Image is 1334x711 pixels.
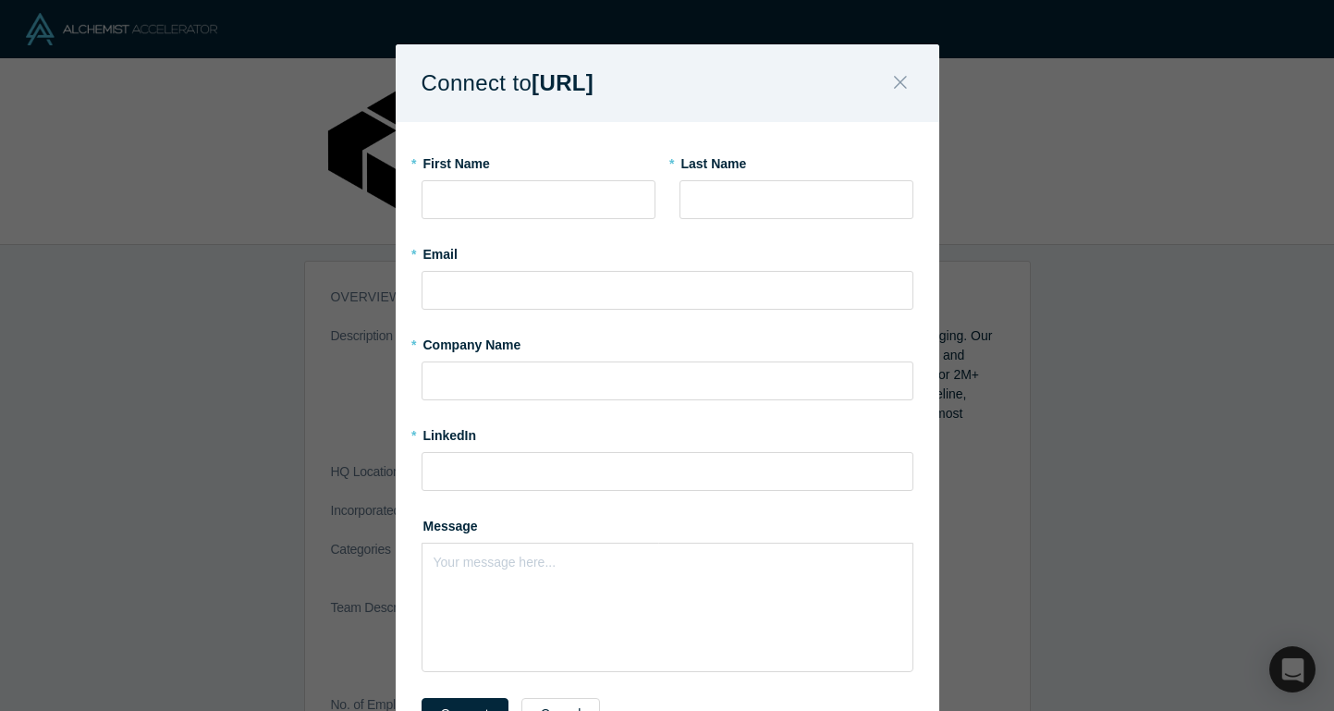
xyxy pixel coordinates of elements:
label: Email [422,239,913,264]
label: Company Name [422,329,913,355]
label: First Name [422,148,655,174]
div: rdw-wrapper [422,543,913,672]
label: LinkedIn [422,420,477,446]
div: rdw-editor [434,549,901,569]
label: Message [422,510,913,536]
label: Last Name [679,148,913,174]
b: [URL] [532,70,594,95]
h1: Connect to [422,64,627,103]
button: Close [881,64,920,104]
